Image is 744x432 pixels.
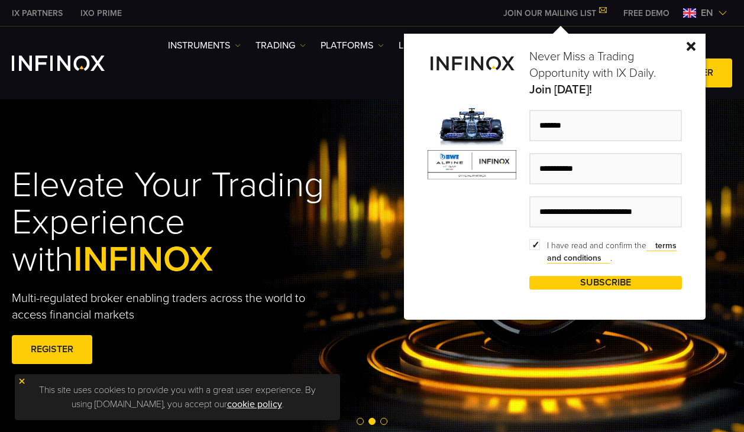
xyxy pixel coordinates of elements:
[3,7,72,20] a: INFINOX
[321,38,384,53] a: PLATFORMS
[12,335,92,364] a: REGISTER
[529,82,682,98] strong: Join [DATE]!
[73,238,213,281] span: INFINOX
[18,377,26,385] img: yellow close icon
[494,8,614,18] a: JOIN OUR MAILING LIST
[614,7,678,20] a: INFINOX MENU
[168,38,241,53] a: Instruments
[12,56,132,71] a: INFINOX Logo
[12,290,317,323] p: Multi-regulated broker enabling traders across the world to access financial markets
[227,398,282,410] a: cookie policy
[357,418,364,425] span: Go to slide 1
[529,48,682,98] p: Never Miss a Trading Opportunity with IX Daily.
[399,38,438,53] a: Learn
[380,418,387,425] span: Go to slide 3
[255,38,306,53] a: TRADING
[368,418,376,425] span: Go to slide 2
[72,7,131,20] a: INFINOX
[696,6,718,20] span: en
[12,167,394,278] h1: Elevate Your Trading Experience with
[529,276,682,290] a: SUBSCRIBE
[529,239,682,264] span: I have read and confirm the .
[21,380,334,414] p: This site uses cookies to provide you with a great user experience. By using [DOMAIN_NAME], you a...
